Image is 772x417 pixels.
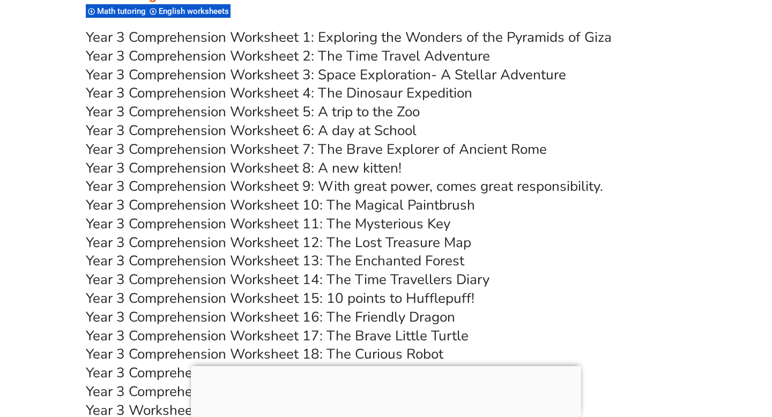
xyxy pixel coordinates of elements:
[86,84,472,102] a: Year 3 Comprehension Worksheet 4: The Dinosaur Expedition
[191,366,581,414] iframe: Advertisement
[588,296,772,417] iframe: Chat Widget
[86,214,450,233] a: Year 3 Comprehension Worksheet 11: The Mysterious Key
[86,196,475,214] a: Year 3 Comprehension Worksheet 10: The Magical Paintbrush
[97,6,149,16] span: Math tutoring
[86,121,417,140] a: Year 3 Comprehension Worksheet 6: A day at School
[86,140,547,159] a: Year 3 Comprehension Worksheet 7: The Brave Explorer of Ancient Rome
[86,28,612,47] a: Year 3 Comprehension Worksheet 1: Exploring the Wonders of the Pyramids of Giza
[86,345,443,363] a: Year 3 Comprehension Worksheet 18: The Curious Robot
[86,363,432,382] a: Year 3 Comprehension Worksheet 19: The Talking Tree
[86,326,469,345] a: Year 3 Comprehension Worksheet 17: The Brave Little Turtle
[86,65,566,84] a: Year 3 Comprehension Worksheet 3: Space Exploration- A Stellar Adventure
[86,47,490,65] a: Year 3 Comprehension Worksheet 2: The Time Travel Adventure
[86,308,455,326] a: Year 3 Comprehension Worksheet 16: The Friendly Dragon
[86,159,402,177] a: Year 3 Comprehension Worksheet 8: A new kitten!
[86,289,474,308] a: Year 3 Comprehension Worksheet 15: 10 points to Hufflepuff!
[86,251,464,270] a: Year 3 Comprehension Worksheet 13: The Enchanted Forest
[159,6,232,16] span: English worksheets
[86,270,489,289] a: Year 3 Comprehension Worksheet 14: The Time Travellers Diary
[86,233,471,252] a: Year 3 Comprehension Worksheet 12: The Lost Treasure Map
[147,4,231,18] div: English worksheets
[86,177,603,196] a: Year 3 Comprehension Worksheet 9: With great power, comes great responsibility.
[86,4,147,18] div: Math tutoring
[86,382,447,401] a: Year 3 Comprehension Worksheet 20: The Missing Puppy
[86,102,420,121] a: Year 3 Comprehension Worksheet 5: A trip to the Zoo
